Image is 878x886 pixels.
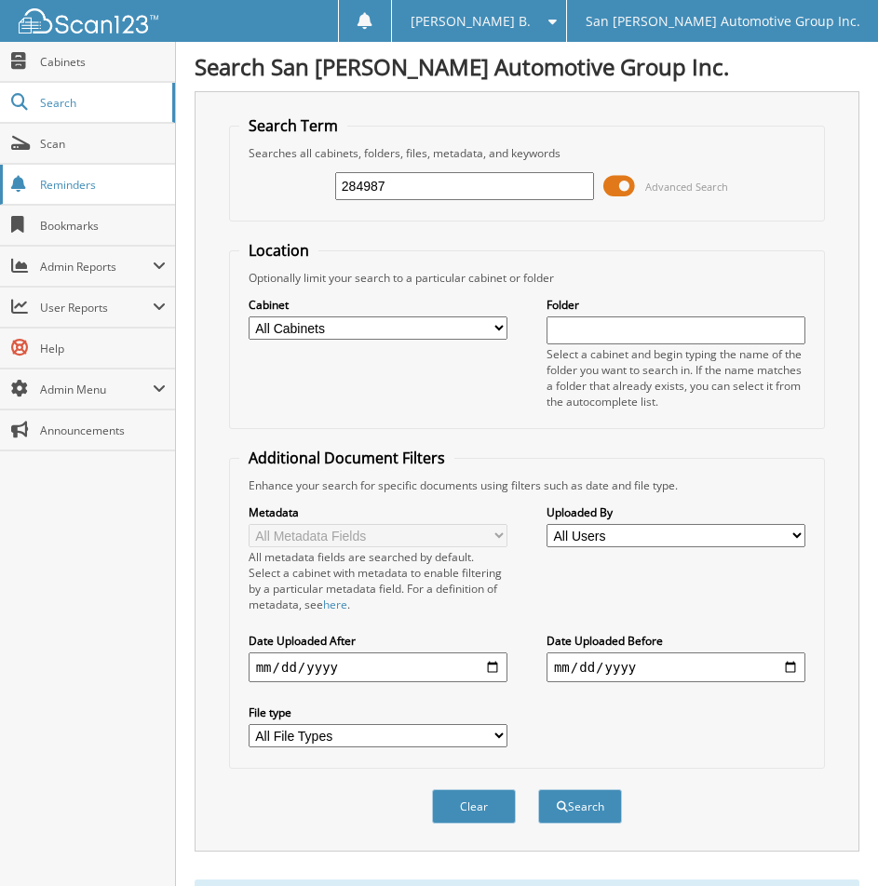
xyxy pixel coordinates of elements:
[249,652,507,682] input: start
[547,504,805,520] label: Uploaded By
[249,705,507,720] label: File type
[40,136,166,152] span: Scan
[538,789,622,824] button: Search
[40,54,166,70] span: Cabinets
[40,341,166,356] span: Help
[40,423,166,438] span: Announcements
[547,652,805,682] input: end
[40,95,163,111] span: Search
[432,789,516,824] button: Clear
[645,180,728,194] span: Advanced Search
[239,240,318,261] legend: Location
[40,177,166,193] span: Reminders
[785,797,878,886] iframe: Chat Widget
[547,297,805,313] label: Folder
[195,51,859,82] h1: Search San [PERSON_NAME] Automotive Group Inc.
[239,145,816,161] div: Searches all cabinets, folders, files, metadata, and keywords
[411,16,531,27] span: [PERSON_NAME] B.
[40,259,153,275] span: Admin Reports
[249,297,507,313] label: Cabinet
[249,633,507,649] label: Date Uploaded After
[547,633,805,649] label: Date Uploaded Before
[323,597,347,612] a: here
[239,448,454,468] legend: Additional Document Filters
[40,300,153,315] span: User Reports
[40,218,166,234] span: Bookmarks
[40,382,153,397] span: Admin Menu
[239,115,347,136] legend: Search Term
[249,549,507,612] div: All metadata fields are searched by default. Select a cabinet with metadata to enable filtering b...
[249,504,507,520] label: Metadata
[19,8,158,34] img: scan123-logo-white.svg
[239,477,816,493] div: Enhance your search for specific documents using filters such as date and file type.
[239,270,816,286] div: Optionally limit your search to a particular cabinet or folder
[547,346,805,409] div: Select a cabinet and begin typing the name of the folder you want to search in. If the name match...
[586,16,860,27] span: San [PERSON_NAME] Automotive Group Inc.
